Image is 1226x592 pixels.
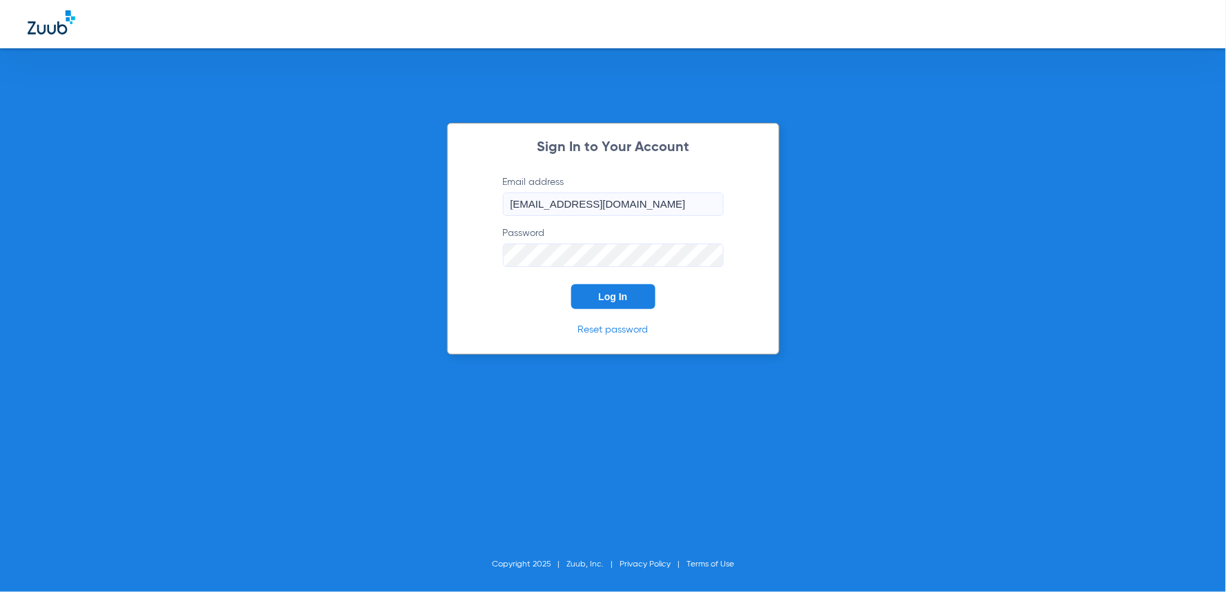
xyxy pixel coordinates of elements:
[566,558,620,571] li: Zuub, Inc.
[686,560,734,569] a: Terms of Use
[599,291,628,302] span: Log In
[503,226,724,267] label: Password
[28,10,75,34] img: Zuub Logo
[571,284,655,309] button: Log In
[620,560,671,569] a: Privacy Policy
[503,175,724,216] label: Email address
[503,193,724,216] input: Email address
[503,244,724,267] input: Password
[578,325,649,335] a: Reset password
[492,558,566,571] li: Copyright 2025
[482,141,744,155] h2: Sign In to Your Account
